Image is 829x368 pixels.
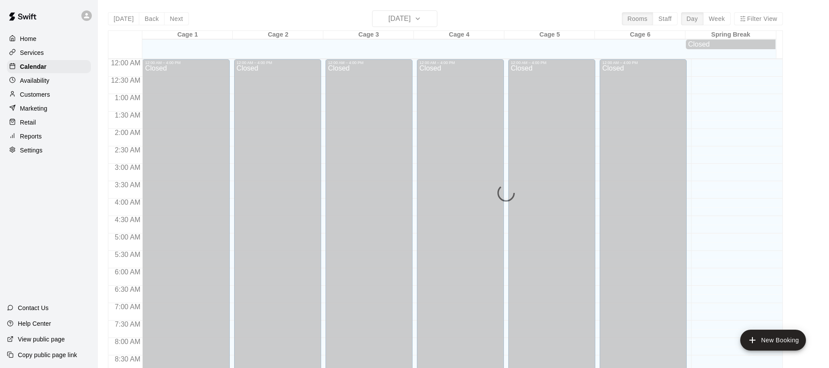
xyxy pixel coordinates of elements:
[7,46,91,59] a: Services
[420,61,501,65] div: 12:00 AM – 4:00 PM
[20,146,43,155] p: Settings
[20,104,47,113] p: Marketing
[328,61,410,65] div: 12:00 AM – 4:00 PM
[20,62,47,71] p: Calendar
[113,94,143,101] span: 1:00 AM
[20,118,36,127] p: Retail
[237,61,319,65] div: 12:00 AM – 4:00 PM
[233,31,323,39] div: Cage 2
[20,34,37,43] p: Home
[20,48,44,57] p: Services
[7,130,91,143] a: Reports
[18,304,49,312] p: Contact Us
[7,88,91,101] a: Customers
[113,216,143,223] span: 4:30 AM
[113,338,143,345] span: 8:00 AM
[113,355,143,363] span: 8:30 AM
[7,60,91,73] a: Calendar
[113,321,143,328] span: 7:30 AM
[595,31,685,39] div: Cage 6
[113,164,143,171] span: 3:00 AM
[7,144,91,157] a: Settings
[113,129,143,136] span: 2:00 AM
[414,31,504,39] div: Cage 4
[113,268,143,276] span: 6:00 AM
[18,319,51,328] p: Help Center
[20,90,50,99] p: Customers
[113,233,143,241] span: 5:00 AM
[145,61,227,65] div: 12:00 AM – 4:00 PM
[740,330,806,351] button: add
[113,146,143,154] span: 2:30 AM
[7,74,91,87] a: Availability
[113,181,143,189] span: 3:30 AM
[323,31,414,39] div: Cage 3
[685,31,776,39] div: Spring Break
[113,199,143,206] span: 4:00 AM
[113,251,143,258] span: 5:30 AM
[511,61,593,65] div: 12:00 AM – 4:00 PM
[109,59,143,67] span: 12:00 AM
[688,41,773,48] div: Closed
[142,31,233,39] div: Cage 1
[7,116,91,129] a: Retail
[113,286,143,293] span: 6:30 AM
[504,31,595,39] div: Cage 5
[113,303,143,311] span: 7:00 AM
[113,111,143,119] span: 1:30 AM
[602,61,684,65] div: 12:00 AM – 4:00 PM
[20,76,50,85] p: Availability
[7,102,91,115] a: Marketing
[18,351,77,359] p: Copy public page link
[109,77,143,84] span: 12:30 AM
[7,32,91,45] a: Home
[20,132,42,141] p: Reports
[18,335,65,344] p: View public page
